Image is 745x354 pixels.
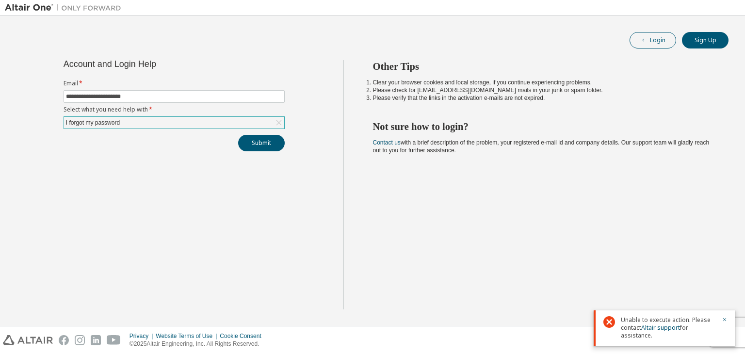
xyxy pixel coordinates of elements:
img: Altair One [5,3,126,13]
p: © 2025 Altair Engineering, Inc. All Rights Reserved. [130,340,267,348]
span: Unable to execute action. Please contact for assistance. [621,316,716,339]
div: Account and Login Help [64,60,241,68]
div: Website Terms of Use [156,332,220,340]
li: Please check for [EMAIL_ADDRESS][DOMAIN_NAME] mails in your junk or spam folder. [373,86,712,94]
label: Select what you need help with [64,106,285,113]
a: Contact us [373,139,401,146]
span: with a brief description of the problem, your registered e-mail id and company details. Our suppo... [373,139,710,154]
h2: Other Tips [373,60,712,73]
li: Clear your browser cookies and local storage, if you continue experiencing problems. [373,79,712,86]
button: Submit [238,135,285,151]
h2: Not sure how to login? [373,120,712,133]
div: I forgot my password [64,117,284,129]
label: Email [64,80,285,87]
button: Sign Up [682,32,729,48]
div: Privacy [130,332,156,340]
img: altair_logo.svg [3,335,53,345]
img: instagram.svg [75,335,85,345]
li: Please verify that the links in the activation e-mails are not expired. [373,94,712,102]
div: Cookie Consent [220,332,267,340]
img: linkedin.svg [91,335,101,345]
img: facebook.svg [59,335,69,345]
a: Altair support [641,323,680,332]
button: Login [630,32,676,48]
div: I forgot my password [65,117,121,128]
img: youtube.svg [107,335,121,345]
